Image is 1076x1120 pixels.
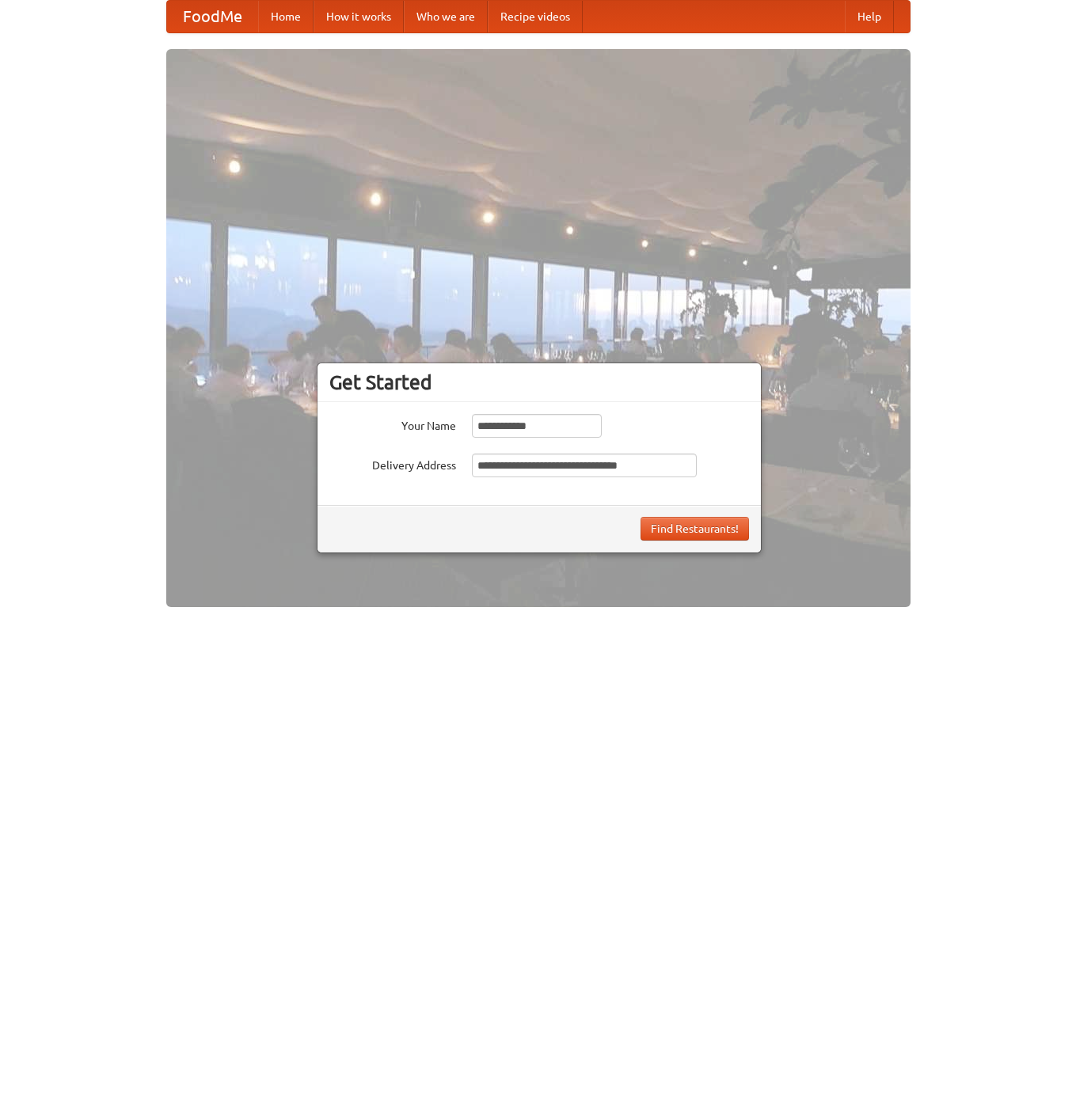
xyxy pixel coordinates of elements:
label: Delivery Address [329,454,456,473]
label: Your Name [329,414,456,434]
a: Recipe videos [488,1,583,32]
a: Help [845,1,894,32]
a: Home [258,1,314,32]
a: Who we are [404,1,488,32]
button: Find Restaurants! [641,517,749,541]
h3: Get Started [329,370,749,394]
a: FoodMe [167,1,258,32]
a: How it works [314,1,404,32]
